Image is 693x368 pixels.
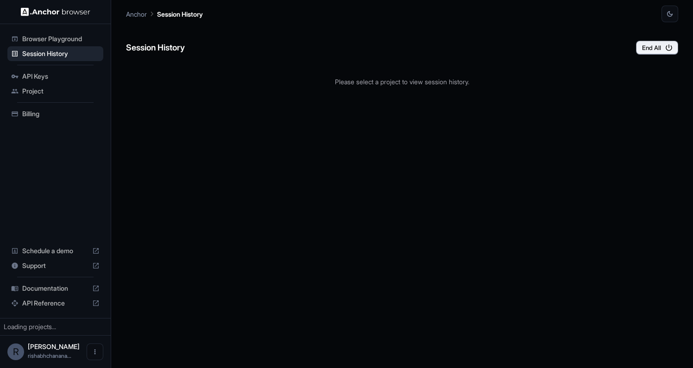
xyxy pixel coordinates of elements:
[7,243,103,258] div: Schedule a demo
[126,9,147,19] p: Anchor
[7,69,103,84] div: API Keys
[22,34,100,44] span: Browser Playground
[22,261,88,270] span: Support
[7,106,103,121] div: Billing
[7,31,103,46] div: Browser Playground
[22,109,100,119] span: Billing
[28,352,71,359] span: rishabhchanana8@gmail.com
[7,343,24,360] div: R
[22,72,100,81] span: API Keys
[7,258,103,273] div: Support
[22,246,88,256] span: Schedule a demo
[4,322,107,331] div: Loading projects...
[7,281,103,296] div: Documentation
[22,87,100,96] span: Project
[22,49,100,58] span: Session History
[22,284,88,293] span: Documentation
[7,84,103,99] div: Project
[157,9,203,19] p: Session History
[21,7,90,16] img: Anchor Logo
[126,77,678,87] p: Please select a project to view session history.
[28,343,80,350] span: Rishabh Chanana
[126,41,185,55] h6: Session History
[7,296,103,311] div: API Reference
[7,46,103,61] div: Session History
[87,343,103,360] button: Open menu
[22,299,88,308] span: API Reference
[126,9,203,19] nav: breadcrumb
[636,41,678,55] button: End All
